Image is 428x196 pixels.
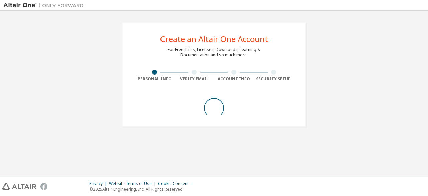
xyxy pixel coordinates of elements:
div: Create an Altair One Account [160,35,268,43]
div: Privacy [89,181,109,186]
div: Website Terms of Use [109,181,158,186]
div: Personal Info [135,76,175,82]
div: Account Info [214,76,254,82]
img: Altair One [3,2,87,9]
div: For Free Trials, Licenses, Downloads, Learning & Documentation and so much more. [168,47,260,58]
div: Verify Email [175,76,214,82]
div: Security Setup [254,76,294,82]
div: Cookie Consent [158,181,193,186]
img: facebook.svg [40,183,47,190]
p: © 2025 Altair Engineering, Inc. All Rights Reserved. [89,186,193,192]
img: altair_logo.svg [2,183,36,190]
